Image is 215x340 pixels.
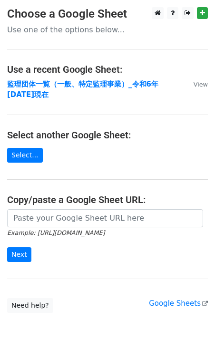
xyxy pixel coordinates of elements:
[184,80,208,88] a: View
[7,148,43,163] a: Select...
[7,194,208,205] h4: Copy/paste a Google Sheet URL:
[7,209,203,227] input: Paste your Google Sheet URL here
[7,80,158,99] a: 監理団体一覧（一般、特定監理事業）_令和6年[DATE]現在
[7,247,31,262] input: Next
[7,7,208,21] h3: Choose a Google Sheet
[7,129,208,141] h4: Select another Google Sheet:
[194,81,208,88] small: View
[7,298,53,313] a: Need help?
[7,229,105,236] small: Example: [URL][DOMAIN_NAME]
[149,299,208,308] a: Google Sheets
[7,25,208,35] p: Use one of the options below...
[7,64,208,75] h4: Use a recent Google Sheet:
